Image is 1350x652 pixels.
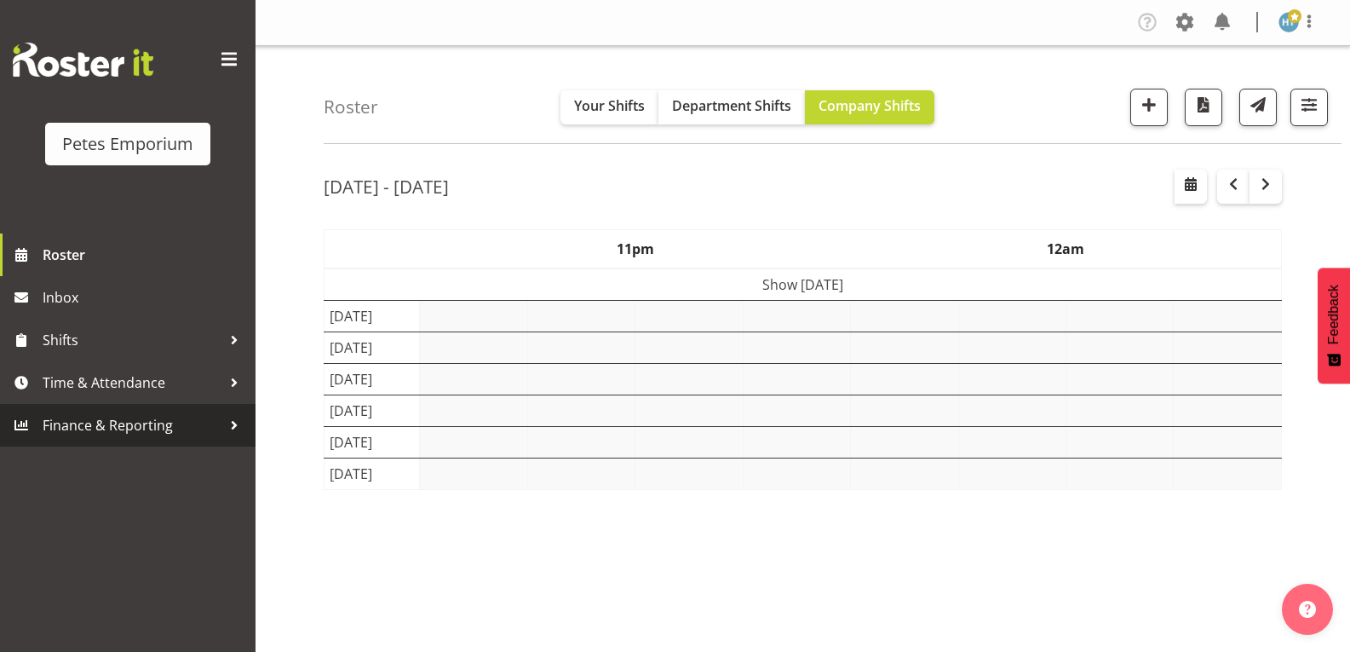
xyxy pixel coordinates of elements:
span: Feedback [1326,285,1341,344]
td: [DATE] [325,395,420,426]
span: Shifts [43,327,221,353]
td: [DATE] [325,332,420,363]
span: Your Shifts [574,96,645,115]
button: Department Shifts [658,90,805,124]
span: Department Shifts [672,96,791,115]
button: Add a new shift [1130,89,1168,126]
td: [DATE] [325,363,420,395]
h2: [DATE] - [DATE] [324,176,449,198]
span: Finance & Reporting [43,413,221,438]
button: Send a list of all shifts for the selected filtered period to all rostered employees. [1239,89,1277,126]
button: Select a specific date within the roster. [1175,170,1207,204]
h4: Roster [324,97,378,117]
button: Download a PDF of the roster according to the set date range. [1185,89,1222,126]
div: Petes Emporium [62,131,193,157]
th: 11pm [420,229,851,268]
button: Company Shifts [805,90,934,124]
img: helena-tomlin701.jpg [1278,12,1299,32]
img: help-xxl-2.png [1299,601,1316,618]
span: Time & Attendance [43,370,221,395]
td: Show [DATE] [325,268,1282,301]
td: [DATE] [325,458,420,489]
td: [DATE] [325,300,420,332]
th: 12am [851,229,1282,268]
button: Filter Shifts [1290,89,1328,126]
td: [DATE] [325,426,420,458]
button: Feedback - Show survey [1318,268,1350,384]
img: Rosterit website logo [13,43,153,77]
span: Roster [43,242,247,268]
span: Inbox [43,285,247,310]
span: Company Shifts [819,96,921,115]
button: Your Shifts [560,90,658,124]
